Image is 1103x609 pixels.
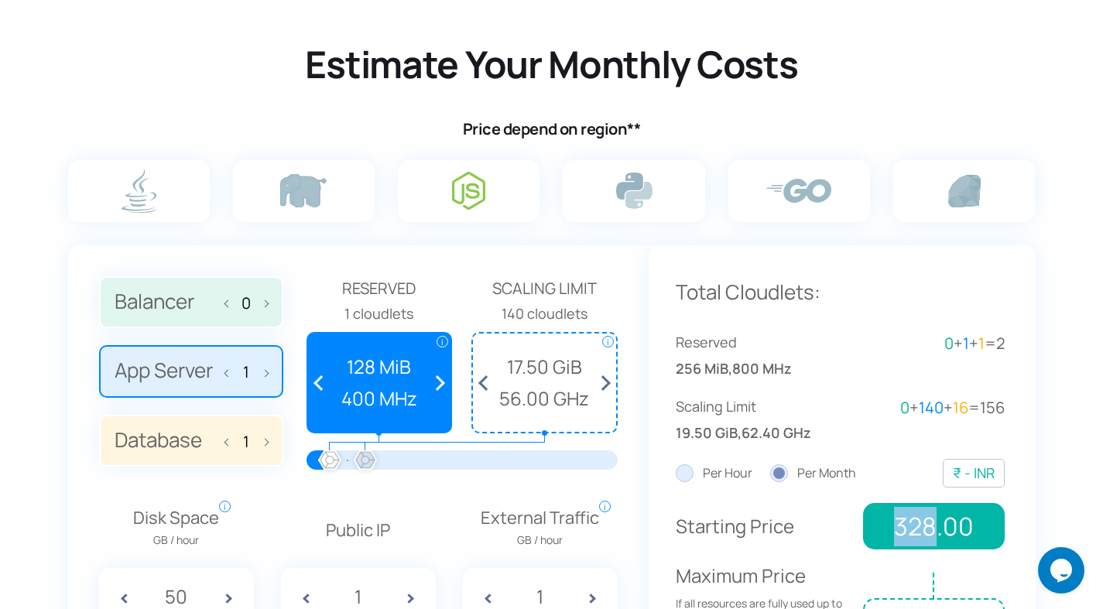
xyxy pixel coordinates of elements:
span: External Traffic [481,505,599,549]
span: 2 [996,333,1005,354]
div: ₹ - INR [953,462,995,484]
span: 1 [978,333,985,354]
iframe: chat widget [1038,547,1088,594]
span: 19.50 GiB [676,422,738,444]
span: i [437,336,448,347]
label: Per Hour [676,464,752,484]
input: App Server [234,363,259,381]
span: Scaling Limit [471,276,618,301]
label: Per Month [770,464,856,484]
span: 256 MiB [676,358,728,380]
div: , [676,331,841,380]
img: php [280,174,327,207]
span: Disk Space [133,505,219,549]
span: 400 MHz [316,384,444,413]
span: GB / hour [481,532,599,549]
input: Balancer [234,294,259,312]
img: node [452,172,485,210]
span: 328.00 [863,503,1004,549]
div: 140 cloudlets [471,303,618,325]
span: 17.50 GiB [481,352,608,381]
span: 0 [900,397,909,418]
div: + + = [840,331,1005,356]
img: go [766,179,831,203]
span: i [599,501,611,512]
span: Scaling Limit [676,395,841,418]
div: + + = [840,395,1005,420]
span: 128 MiB [316,352,444,381]
label: Database [99,415,283,467]
span: i [602,336,614,347]
label: App Server [99,345,283,398]
p: Total Cloudlets: [676,276,1005,309]
div: 1 cloudlets [307,303,453,325]
img: java [122,169,156,213]
span: 0 [944,333,954,354]
div: , [676,395,841,444]
span: i [219,501,231,512]
img: ruby [948,175,981,207]
span: 62.40 GHz [742,422,811,444]
span: 800 MHz [732,358,792,380]
h4: Price depend on region** [64,119,1040,139]
label: Balancer [99,276,283,329]
p: Starting Price [676,511,852,541]
span: 140 [919,397,944,418]
span: 56.00 GHz [481,384,608,413]
h2: Estimate Your Monthly Costs [64,40,1040,88]
span: Reserved [676,331,841,354]
span: GB / hour [133,532,219,549]
img: python [616,173,653,209]
span: 156 [980,397,1005,418]
p: Public IP [281,517,436,544]
span: 16 [953,397,968,418]
input: Database [234,433,259,450]
span: Reserved [307,276,453,301]
span: 1 [963,333,969,354]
